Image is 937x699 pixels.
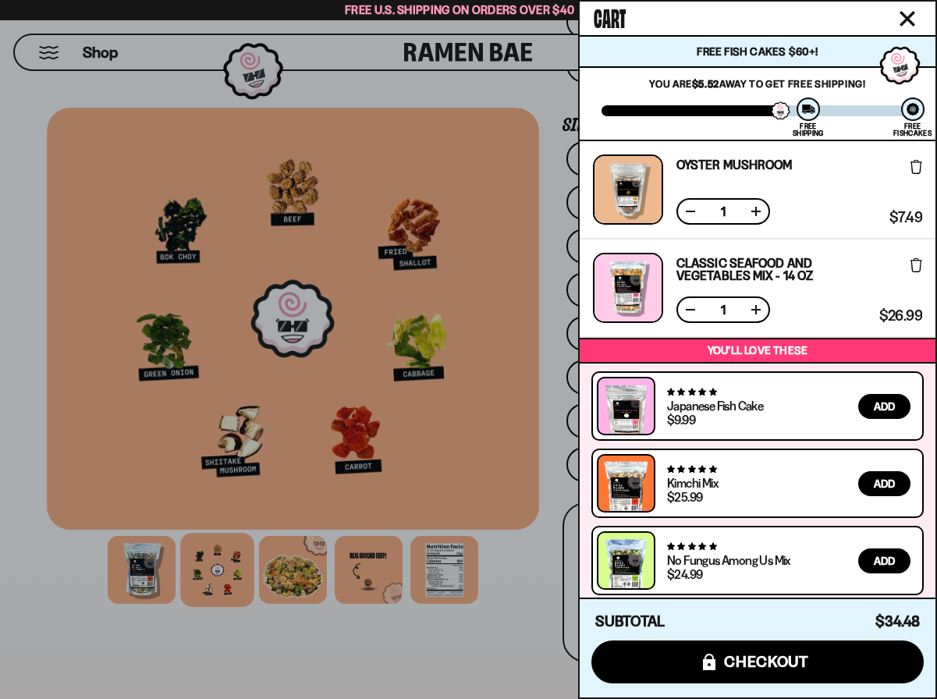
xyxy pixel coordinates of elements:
button: Add [858,471,910,496]
div: $25.99 [667,491,702,503]
a: No Fungus Among Us Mix [667,552,790,568]
span: $26.99 [879,309,922,323]
div: Free Shipping [793,122,823,137]
span: Free U.S. Shipping on Orders over $40 🍜 [345,2,592,17]
button: Add [858,394,910,419]
p: You are away to get Free Shipping! [602,77,914,90]
div: Free Fishcakes [893,122,932,137]
a: Classic Seafood and Vegetables Mix - 14 OZ [676,257,874,282]
p: You’ll love these [584,343,932,358]
span: 4.76 stars [667,464,716,474]
h4: Subtotal [595,614,665,630]
span: Add [874,555,895,566]
span: 1 [711,205,736,218]
a: Kimchi Mix [667,475,718,491]
span: 4.77 stars [667,387,716,397]
button: checkout [591,640,924,683]
button: Add [858,548,910,573]
div: $24.99 [667,568,702,580]
a: Japanese Fish Cake [667,398,763,413]
div: $9.99 [667,413,695,426]
span: Free Fish Cakes $60+! [697,44,818,59]
button: Close cart [896,7,919,30]
a: Oyster Mushroom [676,158,793,171]
span: $34.48 [875,612,920,630]
span: $7.49 [889,211,922,225]
span: Add [874,401,895,412]
strong: $5.52 [692,77,719,90]
span: 1 [711,303,736,316]
span: checkout [724,653,809,670]
span: 4.82 stars [667,541,716,552]
span: Cart [594,1,626,32]
span: Add [874,478,895,489]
